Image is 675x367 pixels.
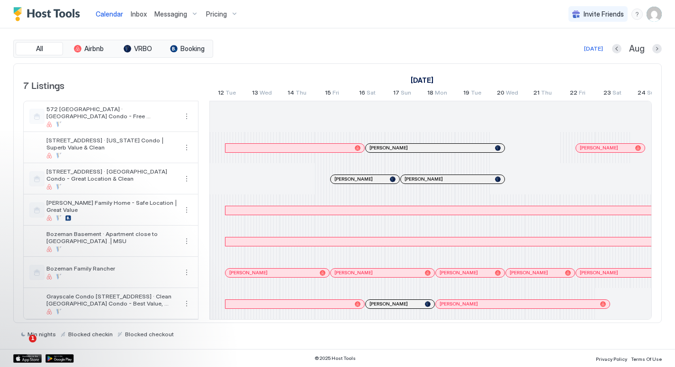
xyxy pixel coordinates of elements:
[334,270,373,276] span: [PERSON_NAME]
[612,44,621,53] button: Previous month
[154,10,187,18] span: Messaging
[181,267,192,278] button: More options
[229,270,268,276] span: [PERSON_NAME]
[285,87,309,101] a: August 14, 2025
[7,275,197,341] iframe: Intercom notifications message
[181,142,192,153] div: menu
[225,89,236,99] span: Tue
[45,354,74,363] a: Google Play Store
[114,42,162,55] button: VRBO
[427,89,433,99] span: 18
[29,234,45,249] div: listing image
[506,89,518,99] span: Wed
[405,176,443,182] span: [PERSON_NAME]
[181,204,192,216] div: menu
[181,236,192,247] button: More options
[13,354,42,363] div: App Store
[218,89,224,99] span: 12
[531,87,554,101] a: August 21, 2025
[401,89,411,99] span: Sun
[596,356,627,362] span: Privacy Policy
[9,335,32,358] iframe: Intercom live chat
[13,7,84,21] a: Host Tools Logo
[216,87,238,101] a: August 12, 2025
[391,87,414,101] a: August 17, 2025
[181,236,192,247] div: menu
[580,145,618,151] span: [PERSON_NAME]
[647,89,657,99] span: Sun
[584,44,603,53] div: [DATE]
[134,44,152,53] span: VRBO
[471,89,481,99] span: Tue
[369,301,408,307] span: [PERSON_NAME]
[29,140,45,155] div: listing image
[408,73,436,87] a: August 12, 2025
[603,89,611,99] span: 23
[334,176,373,182] span: [PERSON_NAME]
[596,353,627,363] a: Privacy Policy
[357,87,378,101] a: August 16, 2025
[323,87,342,101] a: August 15, 2025
[131,10,147,18] span: Inbox
[638,89,646,99] span: 24
[325,89,331,99] span: 15
[163,42,211,55] button: Booking
[46,105,177,120] span: 572 [GEOGRAPHIC_DATA] · [GEOGRAPHIC_DATA] Condo - Free Laundry/Central Location
[181,173,192,184] button: More options
[250,87,274,101] a: August 13, 2025
[425,87,450,101] a: August 18, 2025
[181,204,192,216] button: More options
[367,89,376,99] span: Sat
[631,353,662,363] a: Terms Of Use
[46,265,177,272] span: Bozeman Family Rancher
[206,10,227,18] span: Pricing
[629,44,645,54] span: Aug
[46,199,177,213] span: [PERSON_NAME] Family Home - Safe Location | Great Value
[181,267,192,278] div: menu
[36,44,43,53] span: All
[181,142,192,153] button: More options
[46,230,177,245] span: Bozeman Basement · Apartment close to [GEOGRAPHIC_DATA] .| MSU
[96,10,123,18] span: Calendar
[131,9,147,19] a: Inbox
[631,9,643,20] div: menu
[296,89,306,99] span: Thu
[46,137,177,151] span: [STREET_ADDRESS] · [US_STATE] Condo | Superb Value & Clean
[252,89,258,99] span: 13
[16,42,63,55] button: All
[181,173,192,184] div: menu
[29,335,36,342] span: 1
[23,78,64,92] span: 7 Listings
[631,356,662,362] span: Terms Of Use
[13,40,213,58] div: tab-group
[612,89,621,99] span: Sat
[497,89,504,99] span: 20
[315,355,356,361] span: © 2025 Host Tools
[180,44,205,53] span: Booking
[260,89,272,99] span: Wed
[652,44,662,53] button: Next month
[570,89,577,99] span: 22
[647,7,662,22] div: User profile
[579,89,585,99] span: Fri
[461,87,484,101] a: August 19, 2025
[84,44,104,53] span: Airbnb
[463,89,469,99] span: 19
[369,145,408,151] span: [PERSON_NAME]
[333,89,339,99] span: Fri
[393,89,399,99] span: 17
[440,301,478,307] span: [PERSON_NAME]
[181,111,192,122] div: menu
[583,43,604,54] button: [DATE]
[181,111,192,122] button: More options
[601,87,624,101] a: August 23, 2025
[65,42,112,55] button: Airbnb
[96,9,123,19] a: Calendar
[435,89,447,99] span: Mon
[46,168,177,182] span: [STREET_ADDRESS] · [GEOGRAPHIC_DATA] Condo - Great Location & Clean
[495,87,521,101] a: August 20, 2025
[510,270,548,276] span: [PERSON_NAME]
[580,270,618,276] span: [PERSON_NAME]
